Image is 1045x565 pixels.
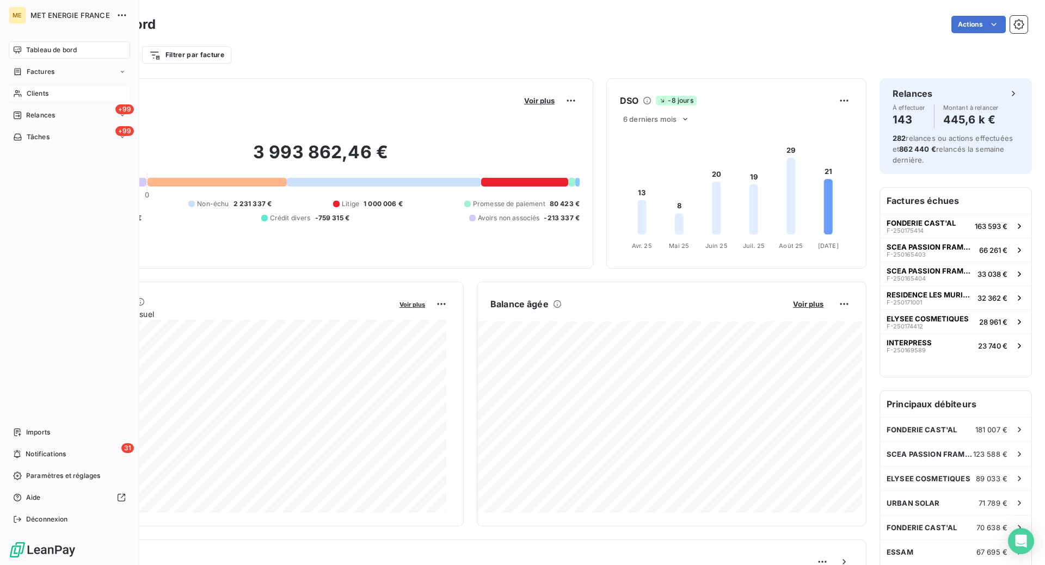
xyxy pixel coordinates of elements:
div: ME [9,7,26,24]
span: ELYSEE COSMETIQUES [887,314,969,323]
tspan: Août 25 [779,242,803,250]
span: F-250171001 [887,299,922,306]
span: 28 961 € [979,318,1007,326]
span: -8 jours [656,96,696,105]
span: URBAN SOLAR [887,499,940,507]
button: FONDERIE CAST'ALF-250175414163 593 € [880,214,1031,238]
span: 89 033 € [976,474,1007,483]
div: Open Intercom Messenger [1008,528,1034,554]
button: RESIDENCE LES MURIERSF-25017100132 362 € [880,285,1031,309]
span: +99 [115,104,134,114]
span: 163 593 € [975,222,1007,231]
span: 181 007 € [975,425,1007,434]
span: 0 [145,190,149,199]
span: SCEA PASSION FRAMBOISES [887,243,975,251]
span: -759 315 € [315,213,350,223]
tspan: Juil. 25 [743,242,765,250]
span: 2 231 337 € [233,199,272,209]
h6: Balance âgée [490,297,549,311]
span: 33 038 € [978,270,1007,278]
span: -213 337 € [544,213,580,223]
button: Voir plus [396,299,428,309]
h2: 3 993 862,46 € [62,141,580,174]
span: 282 [893,134,906,142]
h6: Principaux débiteurs [880,391,1031,417]
span: Litige [342,199,359,209]
span: 862 440 € [899,145,936,153]
span: FONDERIE CAST'AL [887,219,956,227]
span: SCEA PASSION FRAMBOISES [887,266,973,275]
h4: 143 [893,111,925,128]
button: Voir plus [790,299,827,309]
tspan: Avr. 25 [632,242,652,250]
span: Tâches [27,132,50,142]
span: FONDERIE CAST'AL [887,425,957,434]
img: Logo LeanPay [9,541,76,558]
span: Imports [26,427,50,437]
span: 31 [121,443,134,453]
button: SCEA PASSION FRAMBOISESF-25016540366 261 € [880,238,1031,262]
button: Voir plus [521,96,558,105]
span: 80 423 € [550,199,580,209]
span: Relances [26,110,55,120]
h6: DSO [620,94,638,107]
span: Aide [26,493,41,502]
span: À effectuer [893,104,925,111]
button: ELYSEE COSMETIQUESF-25017441228 961 € [880,309,1031,333]
span: Paramètres et réglages [26,471,100,481]
span: Voir plus [399,301,425,308]
span: F-250175414 [887,227,924,234]
span: 123 588 € [973,450,1007,458]
button: INTERPRESSF-25016958923 740 € [880,333,1031,357]
span: F-250169589 [887,347,926,353]
span: Chiffre d'affaires mensuel [62,308,392,320]
button: SCEA PASSION FRAMBOISESF-25016540433 038 € [880,262,1031,285]
button: Actions [951,16,1006,33]
span: RESIDENCE LES MURIERS [887,290,973,299]
span: Non-échu [197,199,229,209]
h6: Factures échues [880,188,1031,214]
span: 6 derniers mois [623,115,677,123]
span: 71 789 € [979,499,1007,507]
span: Voir plus [793,300,823,308]
tspan: Mai 25 [669,242,689,250]
span: Voir plus [524,96,555,105]
span: Clients [27,89,48,98]
span: F-250165403 [887,251,926,258]
span: FONDERIE CAST'AL [887,523,957,532]
span: 67 695 € [976,548,1007,556]
span: Déconnexion [26,514,68,524]
span: 1 000 006 € [364,199,403,209]
span: ELYSEE COSMETIQUES [887,474,970,483]
span: F-250165404 [887,275,926,282]
span: relances ou actions effectuées et relancés la semaine dernière. [893,134,1013,164]
span: Notifications [26,449,66,459]
span: Promesse de paiement [473,199,545,209]
tspan: Juin 25 [705,242,728,250]
span: Tableau de bord [26,45,77,55]
span: Factures [27,67,54,77]
button: Filtrer par facture [142,46,231,64]
span: 66 261 € [979,246,1007,254]
tspan: [DATE] [818,242,839,250]
span: 70 638 € [976,523,1007,532]
span: INTERPRESS [887,338,932,347]
span: MET ENERGIE FRANCE [30,11,110,20]
span: 23 740 € [978,342,1007,350]
span: Crédit divers [270,213,311,223]
span: 32 362 € [978,294,1007,302]
a: Aide [9,489,130,506]
h6: Relances [893,87,932,100]
span: +99 [115,126,134,136]
span: F-250174412 [887,323,923,330]
span: SCEA PASSION FRAMBOISES [887,450,973,458]
h4: 445,6 k € [943,111,999,128]
span: Montant à relancer [943,104,999,111]
span: Avoirs non associés [478,213,540,223]
span: ESSAM [887,548,913,556]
